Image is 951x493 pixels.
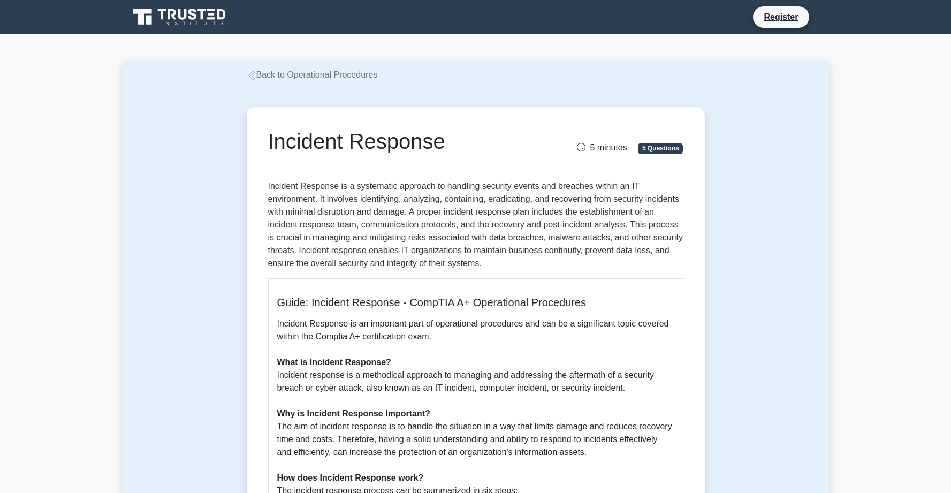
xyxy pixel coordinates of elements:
b: Why is Incident Response Important? [277,409,430,418]
span: 5 Questions [638,143,683,154]
b: How does Incident Response work? [277,473,424,482]
b: What is Incident Response? [277,358,391,367]
a: Back to Operational Procedures [247,70,378,79]
p: Incident Response is a systematic approach to handling security events and breaches within an IT ... [268,180,683,270]
h1: Incident Response [268,128,541,154]
h5: Guide: Incident Response - CompTIA A+ Operational Procedures [277,296,674,309]
a: Register [757,10,804,24]
span: 5 minutes [577,143,627,152]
